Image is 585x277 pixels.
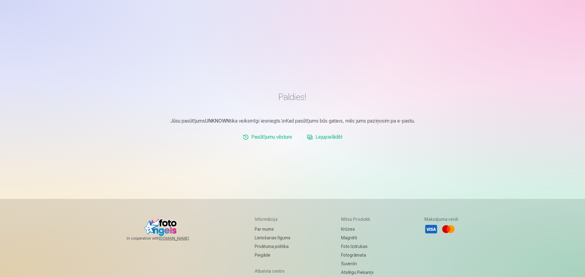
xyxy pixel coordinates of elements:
[159,236,204,241] a: [DOMAIN_NAME]
[424,222,438,236] li: Visa
[341,242,373,251] a: Foto izdrukas
[255,268,290,274] h5: Atbalsta centrs
[240,131,295,143] a: Pasūtījumu vēsture
[205,118,230,124] b: UNKNOWN
[341,251,373,259] a: Fotogrāmata
[255,216,290,222] h5: Informācija
[341,259,373,268] a: Suvenīri
[113,117,473,125] p: Jūsu pasūtījums tika veiksmīgi iesniegts.\nKad pasūtījums būs gatavs, mēs jums paziņosim pa e-pastu.
[341,268,373,277] a: Atslēgu piekariņi
[113,91,473,103] h1: Paldies!
[304,131,345,143] a: Lejupielādēt
[341,225,373,233] a: Krūzes
[341,216,373,222] h5: Mūsu produkti
[424,216,458,222] h5: Maksājuma veidi
[255,242,290,251] a: Privātuma politika
[255,251,290,259] a: Piegāde
[255,225,290,233] a: Par mums
[255,233,290,242] a: Lietošanas līgums
[127,236,204,241] span: In cooperation with
[442,222,455,236] li: Mastercard
[341,233,373,242] a: Magnēti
